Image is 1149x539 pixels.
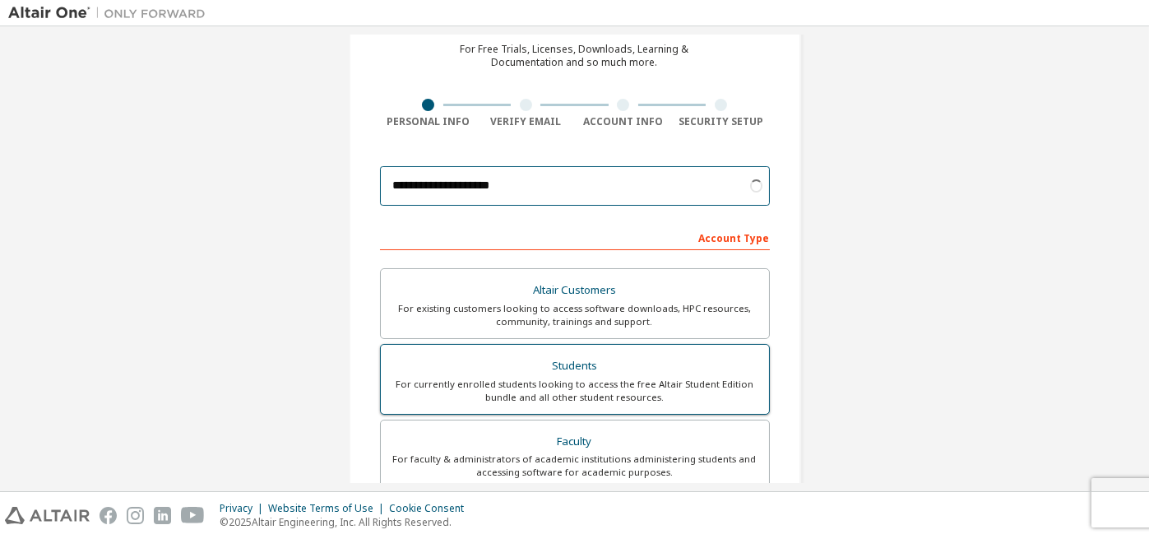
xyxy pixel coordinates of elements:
[5,507,90,524] img: altair_logo.svg
[391,355,759,378] div: Students
[100,507,117,524] img: facebook.svg
[380,115,478,128] div: Personal Info
[8,5,214,21] img: Altair One
[391,279,759,302] div: Altair Customers
[391,378,759,404] div: For currently enrolled students looking to access the free Altair Student Edition bundle and all ...
[672,115,770,128] div: Security Setup
[461,43,689,69] div: For Free Trials, Licenses, Downloads, Learning & Documentation and so much more.
[268,502,389,515] div: Website Terms of Use
[181,507,205,524] img: youtube.svg
[127,507,144,524] img: instagram.svg
[220,502,268,515] div: Privacy
[477,115,575,128] div: Verify Email
[389,502,474,515] div: Cookie Consent
[391,453,759,479] div: For faculty & administrators of academic institutions administering students and accessing softwa...
[575,115,673,128] div: Account Info
[391,430,759,453] div: Faculty
[380,224,770,250] div: Account Type
[220,515,474,529] p: © 2025 Altair Engineering, Inc. All Rights Reserved.
[391,302,759,328] div: For existing customers looking to access software downloads, HPC resources, community, trainings ...
[154,507,171,524] img: linkedin.svg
